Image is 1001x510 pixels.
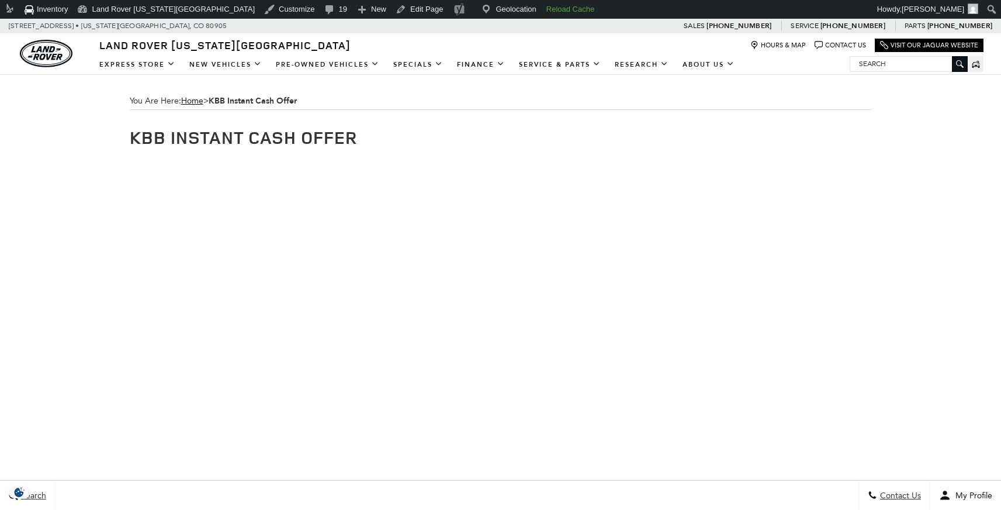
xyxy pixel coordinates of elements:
input: Search [850,57,967,71]
a: Hours & Map [750,41,806,50]
img: Opt-Out Icon [6,486,33,498]
span: > [181,96,297,106]
a: Land Rover [US_STATE][GEOGRAPHIC_DATA] [92,38,358,52]
span: My Profile [951,491,992,501]
strong: KBB Instant Cash Offer [209,95,297,106]
h1: KBB Instant Cash Offer [130,127,872,147]
a: Research [608,54,676,75]
span: Land Rover [US_STATE][GEOGRAPHIC_DATA] [99,38,351,52]
span: Contact Us [877,491,921,501]
section: Click to Open Cookie Consent Modal [6,486,33,498]
a: About Us [676,54,742,75]
span: [US_STATE][GEOGRAPHIC_DATA], [81,19,192,33]
img: Land Rover [20,40,72,67]
a: Contact Us [815,41,866,50]
button: Open user profile menu [930,481,1001,510]
a: [STREET_ADDRESS] • [US_STATE][GEOGRAPHIC_DATA], CO 80905 [9,22,227,30]
a: [PHONE_NUMBER] [706,21,771,30]
a: [PHONE_NUMBER] [927,21,992,30]
nav: Main Navigation [92,54,742,75]
a: Finance [450,54,512,75]
a: EXPRESS STORE [92,54,182,75]
a: Pre-Owned Vehicles [269,54,386,75]
span: You Are Here: [130,92,872,110]
a: Service & Parts [512,54,608,75]
span: Sales [684,22,705,30]
a: [PHONE_NUMBER] [820,21,885,30]
strong: Reload Cache [546,5,594,13]
span: [PERSON_NAME] [902,5,964,13]
span: [STREET_ADDRESS] • [9,19,79,33]
span: 80905 [206,19,227,33]
span: Parts [905,22,926,30]
span: CO [193,19,204,33]
span: Service [791,22,818,30]
a: New Vehicles [182,54,269,75]
a: Specials [386,54,450,75]
div: Breadcrumbs [130,92,872,110]
a: land-rover [20,40,72,67]
a: Home [181,96,203,106]
a: Visit Our Jaguar Website [880,41,978,50]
